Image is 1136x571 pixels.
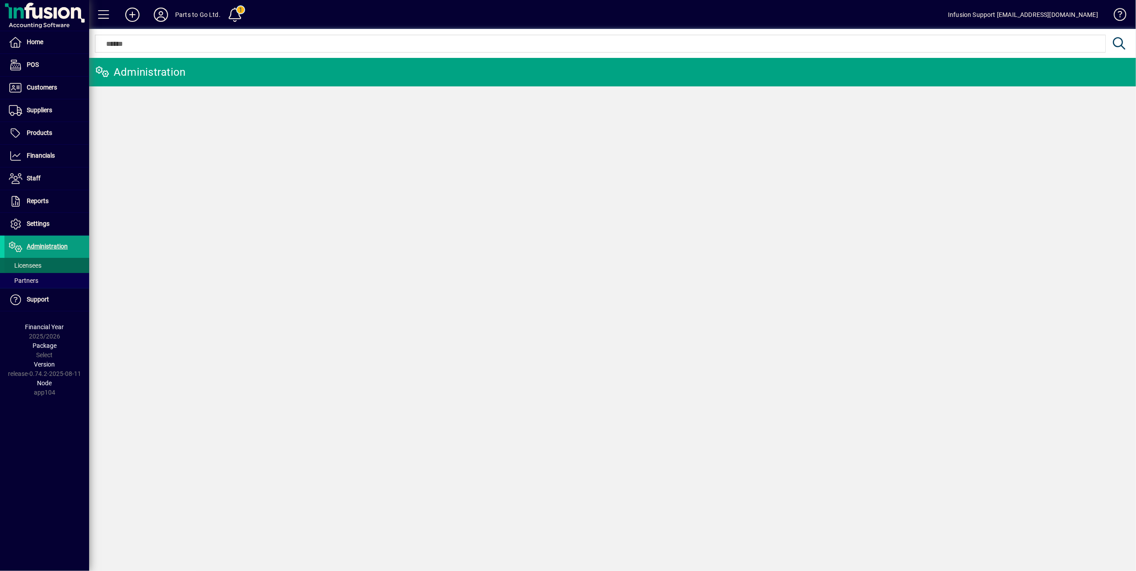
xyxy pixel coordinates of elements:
[9,277,38,284] span: Partners
[4,99,89,122] a: Suppliers
[4,289,89,311] a: Support
[27,175,41,182] span: Staff
[27,106,52,114] span: Suppliers
[4,273,89,288] a: Partners
[4,190,89,212] a: Reports
[34,361,55,368] span: Version
[4,213,89,235] a: Settings
[27,129,52,136] span: Products
[27,220,49,227] span: Settings
[4,258,89,273] a: Licensees
[27,197,49,204] span: Reports
[96,65,186,79] div: Administration
[4,77,89,99] a: Customers
[948,8,1098,22] div: Infusion Support [EMAIL_ADDRESS][DOMAIN_NAME]
[1107,2,1125,31] a: Knowledge Base
[4,145,89,167] a: Financials
[4,54,89,76] a: POS
[4,31,89,53] a: Home
[27,61,39,68] span: POS
[27,243,68,250] span: Administration
[27,38,43,45] span: Home
[33,342,57,349] span: Package
[27,152,55,159] span: Financials
[175,8,221,22] div: Parts to Go Ltd.
[147,7,175,23] button: Profile
[37,379,52,387] span: Node
[27,296,49,303] span: Support
[4,167,89,190] a: Staff
[25,323,64,330] span: Financial Year
[4,122,89,144] a: Products
[27,84,57,91] span: Customers
[118,7,147,23] button: Add
[9,262,41,269] span: Licensees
